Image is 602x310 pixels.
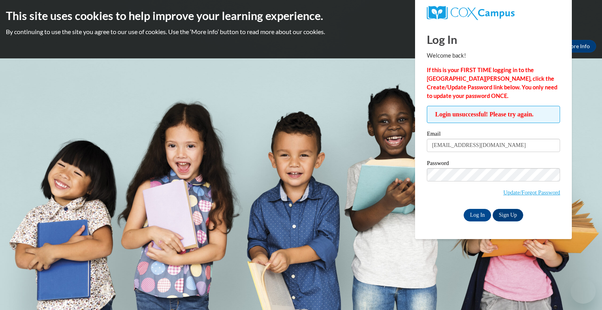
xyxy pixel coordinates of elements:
p: By continuing to use the site you agree to our use of cookies. Use the ‘More info’ button to read... [6,27,596,36]
strong: If this is your FIRST TIME logging in to the [GEOGRAPHIC_DATA][PERSON_NAME], click the Create/Upd... [427,67,557,99]
iframe: Button to launch messaging window [571,279,596,304]
h2: This site uses cookies to help improve your learning experience. [6,8,596,24]
span: Login unsuccessful! Please try again. [427,106,560,123]
input: Log In [464,209,491,221]
a: COX Campus [427,6,560,20]
a: Update/Forgot Password [503,189,560,196]
h1: Log In [427,31,560,47]
a: More Info [559,40,596,53]
label: Email [427,131,560,139]
label: Password [427,160,560,168]
img: COX Campus [427,6,515,20]
p: Welcome back! [427,51,560,60]
a: Sign Up [493,209,523,221]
